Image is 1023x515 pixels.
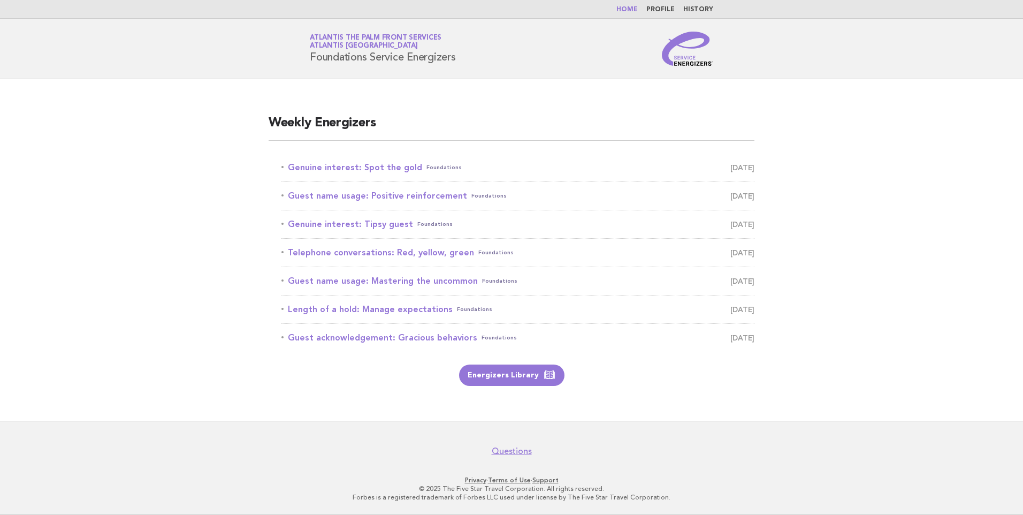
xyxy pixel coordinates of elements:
[646,6,675,13] a: Profile
[532,476,559,484] a: Support
[310,35,456,63] h1: Foundations Service Energizers
[457,302,492,317] span: Foundations
[465,476,486,484] a: Privacy
[310,43,418,50] span: Atlantis [GEOGRAPHIC_DATA]
[730,188,754,203] span: [DATE]
[730,302,754,317] span: [DATE]
[730,160,754,175] span: [DATE]
[488,476,531,484] a: Terms of Use
[184,484,839,493] p: © 2025 The Five Star Travel Corporation. All rights reserved.
[492,446,532,457] a: Questions
[310,34,441,49] a: Atlantis The Palm Front ServicesAtlantis [GEOGRAPHIC_DATA]
[730,217,754,232] span: [DATE]
[417,217,453,232] span: Foundations
[683,6,713,13] a: History
[616,6,638,13] a: Home
[662,32,713,66] img: Service Energizers
[426,160,462,175] span: Foundations
[281,274,754,289] a: Guest name usage: Mastering the uncommonFoundations [DATE]
[471,188,507,203] span: Foundations
[730,245,754,260] span: [DATE]
[281,188,754,203] a: Guest name usage: Positive reinforcementFoundations [DATE]
[281,302,754,317] a: Length of a hold: Manage expectationsFoundations [DATE]
[482,274,517,289] span: Foundations
[730,274,754,289] span: [DATE]
[281,217,754,232] a: Genuine interest: Tipsy guestFoundations [DATE]
[184,493,839,502] p: Forbes is a registered trademark of Forbes LLC used under license by The Five Star Travel Corpora...
[269,115,754,141] h2: Weekly Energizers
[459,365,564,386] a: Energizers Library
[184,476,839,484] p: · ·
[478,245,514,260] span: Foundations
[281,330,754,345] a: Guest acknowledgement: Gracious behaviorsFoundations [DATE]
[281,160,754,175] a: Genuine interest: Spot the goldFoundations [DATE]
[281,245,754,260] a: Telephone conversations: Red, yellow, greenFoundations [DATE]
[482,330,517,345] span: Foundations
[730,330,754,345] span: [DATE]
